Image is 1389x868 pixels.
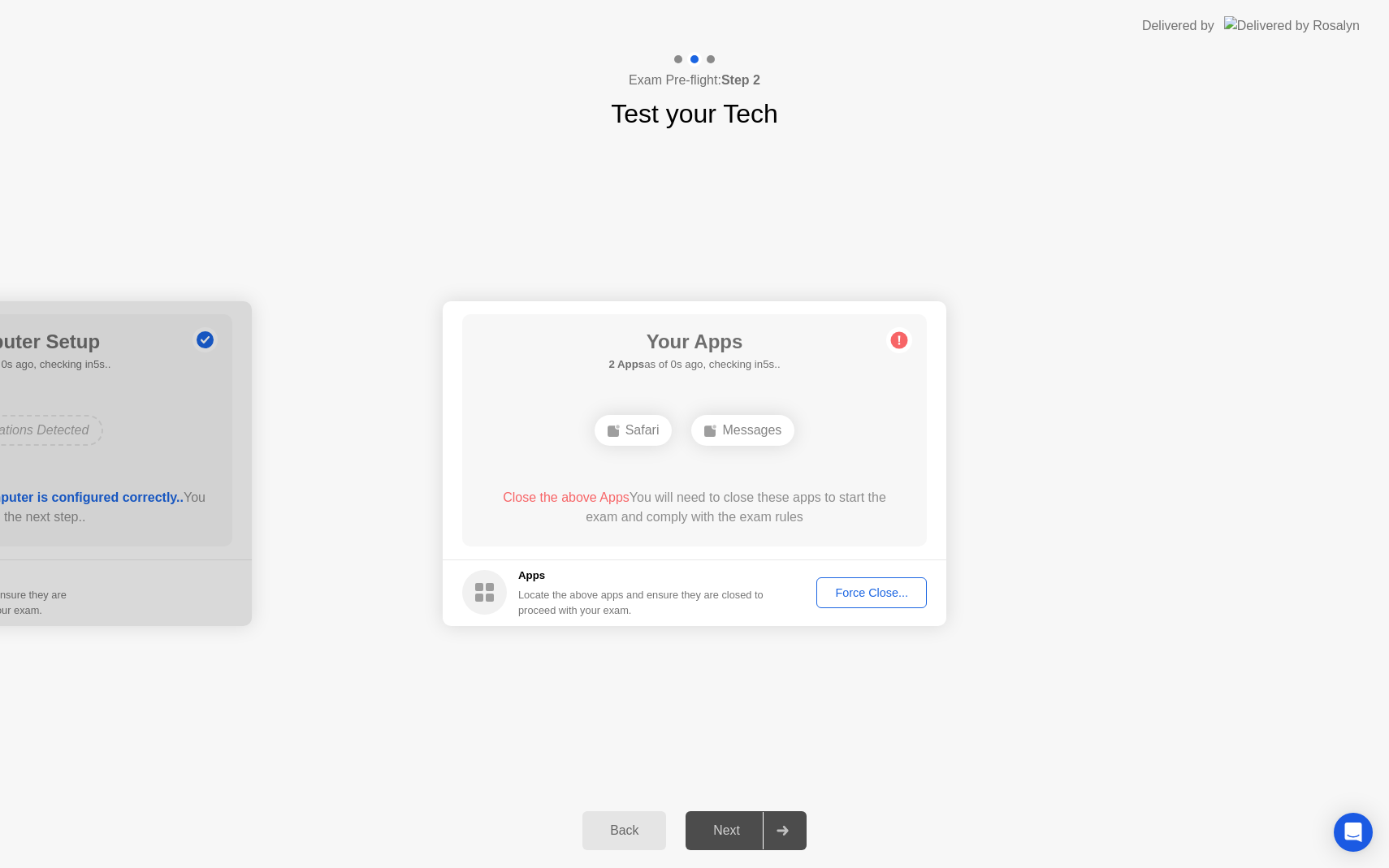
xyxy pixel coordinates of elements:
div: Safari [595,415,673,446]
div: Back [587,823,661,838]
div: Force Close... [822,586,921,599]
img: Delivered by Rosalyn [1224,16,1360,35]
button: Force Close... [816,577,927,608]
h1: Test your Tech [611,94,778,133]
div: Next [690,823,763,838]
b: 2 Apps [608,358,644,370]
h1: Your Apps [608,327,780,356]
div: Delivered by [1142,16,1214,36]
div: Locate the above apps and ensure they are closed to proceed with your exam. [518,587,764,618]
div: Open Intercom Messenger [1334,813,1373,852]
button: Next [686,811,807,850]
b: Step 2 [721,73,760,87]
button: Back [582,811,666,850]
div: You will need to close these apps to start the exam and comply with the exam rules [486,488,904,527]
span: Close the above Apps [503,490,630,504]
h5: as of 0s ago, checking in5s.. [608,356,780,373]
div: Messages [691,415,794,446]
h4: Exam Pre-flight: [629,71,760,90]
h5: Apps [518,568,764,584]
